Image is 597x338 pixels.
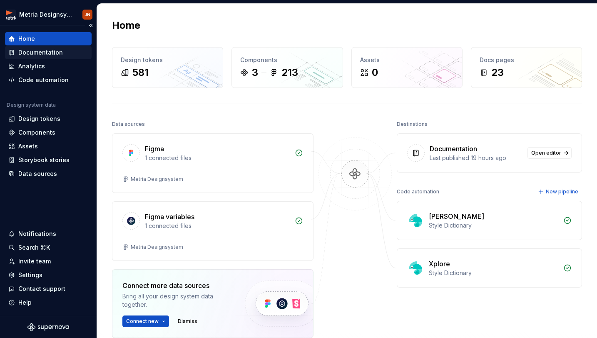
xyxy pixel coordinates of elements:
[531,150,561,156] span: Open editor
[5,255,92,268] a: Invite team
[5,126,92,139] a: Components
[27,323,69,331] svg: Supernova Logo
[18,115,60,123] div: Design tokens
[122,315,169,327] button: Connect new
[112,19,140,32] h2: Home
[18,271,42,279] div: Settings
[18,285,65,293] div: Contact support
[252,66,258,79] div: 3
[18,76,69,84] div: Code automation
[5,46,92,59] a: Documentation
[18,48,63,57] div: Documentation
[18,156,70,164] div: Storybook stories
[5,167,92,180] a: Data sources
[471,47,582,88] a: Docs pages23
[546,188,578,195] span: New pipeline
[5,282,92,295] button: Contact support
[18,243,50,252] div: Search ⌘K
[527,147,572,159] a: Open editor
[430,154,522,162] div: Last published 19 hours ago
[122,280,231,290] div: Connect more data sources
[85,20,97,31] button: Collapse sidebar
[145,144,164,154] div: Figma
[112,201,313,261] a: Figma variables1 connected filesMetria Designsystem
[535,186,582,198] button: New pipeline
[372,66,378,79] div: 0
[6,10,16,20] img: fcc7d103-c4a6-47df-856c-21dae8b51a16.png
[5,241,92,254] button: Search ⌘K
[18,170,57,178] div: Data sources
[397,118,428,130] div: Destinations
[18,230,56,238] div: Notifications
[19,10,72,19] div: Metria Designsystem
[18,35,35,43] div: Home
[112,133,313,193] a: Figma1 connected filesMetria Designsystem
[174,315,201,327] button: Dismiss
[122,292,231,309] div: Bring all your design system data together.
[5,32,92,45] a: Home
[430,144,477,154] div: Documentation
[5,112,92,125] a: Design tokens
[281,66,298,79] div: 213
[145,222,290,230] div: 1 connected files
[126,318,159,325] span: Connect new
[5,227,92,240] button: Notifications
[145,212,194,222] div: Figma variables
[132,66,149,79] div: 581
[360,56,454,64] div: Assets
[2,5,95,23] button: Metria DesignsystemJN
[351,47,463,88] a: Assets0
[5,153,92,167] a: Storybook stories
[131,176,183,183] div: Metria Designsystem
[145,154,290,162] div: 1 connected files
[121,56,214,64] div: Design tokens
[491,66,504,79] div: 23
[178,318,197,325] span: Dismiss
[5,296,92,309] button: Help
[5,60,92,73] a: Analytics
[429,211,484,221] div: [PERSON_NAME]
[85,11,90,18] div: JN
[429,269,558,277] div: Style Dictionary
[397,186,439,198] div: Code automation
[429,221,558,230] div: Style Dictionary
[429,259,450,269] div: Xplore
[5,268,92,282] a: Settings
[18,128,55,137] div: Components
[18,257,51,265] div: Invite team
[112,47,223,88] a: Design tokens581
[5,140,92,153] a: Assets
[18,62,45,70] div: Analytics
[131,244,183,250] div: Metria Designsystem
[18,298,32,307] div: Help
[231,47,343,88] a: Components3213
[18,142,38,150] div: Assets
[7,102,56,108] div: Design system data
[5,73,92,87] a: Code automation
[480,56,573,64] div: Docs pages
[112,118,145,130] div: Data sources
[240,56,334,64] div: Components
